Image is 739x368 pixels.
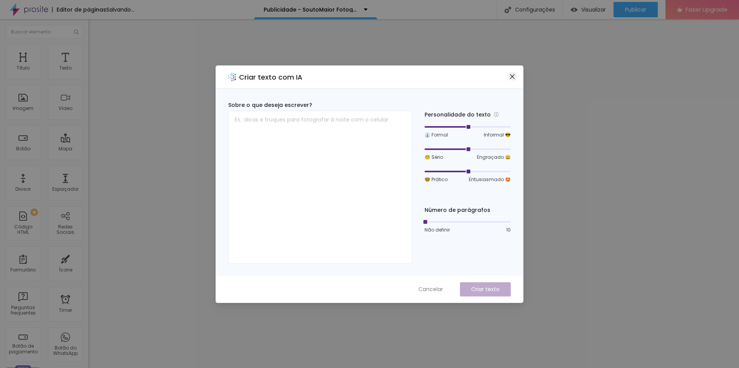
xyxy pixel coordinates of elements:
[469,176,511,183] span: Entusiasmado 🤩
[506,226,511,233] span: 10
[425,206,511,214] div: Número de parágrafos
[484,132,511,138] span: Informal 😎
[460,282,511,296] button: Criar texto
[508,72,517,80] button: Close
[239,72,303,82] h2: Criar texto com IA
[425,176,448,183] span: 🤓 Prático
[228,101,412,109] div: Sobre o que deseja escrever?
[425,132,448,138] span: 👔 Formal
[477,154,511,161] span: Engraçado 😄
[425,226,450,233] span: Não definir
[411,282,451,296] button: Cancelar
[509,73,515,80] span: close
[418,285,443,293] span: Cancelar
[425,154,443,161] span: 🧐 Sério
[425,110,511,119] div: Personalidade do texto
